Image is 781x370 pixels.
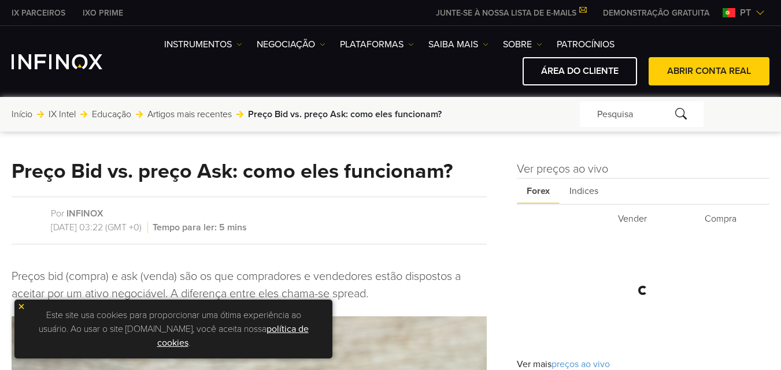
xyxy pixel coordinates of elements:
a: INFINOX [66,208,103,219]
h4: Ver preços ao vivo [517,160,769,178]
div: Pesquisa [580,102,704,127]
img: yellow close icon [17,302,25,311]
a: Início [12,107,32,121]
a: SOBRE [503,38,542,51]
span: preços ao vivo [551,358,610,370]
img: arrow-right [37,111,44,118]
a: Saiba mais [428,38,488,51]
a: Patrocínios [557,38,615,51]
span: Por [51,208,64,219]
a: NEGOCIAÇÃO [257,38,325,51]
a: ÁREA DO CLIENTE [523,57,637,85]
a: JUNTE-SE À NOSSA LISTA DE E-MAILS [427,8,594,18]
span: Indices [560,179,608,204]
a: Artigos mais recentes [147,107,232,121]
span: Tempo para ler: 5 mins [150,222,247,233]
a: Educação [92,107,131,121]
span: pt [735,6,756,20]
a: IX Intel [49,107,76,121]
span: [DATE] 03:22 (GMT +0) [51,222,148,233]
a: PLATAFORMAS [340,38,414,51]
h1: Preço Bid vs. preço Ask: como eles funcionam? [12,160,453,182]
span: Forex [517,179,560,204]
p: Preços bid (compra) e ask (venda) são os que compradores e vendedores estão dispostos a aceitar p... [12,268,487,302]
th: Vender [604,206,689,231]
a: INFINOX Logo [12,54,129,69]
span: Preço Bid vs. preço Ask: como eles funcionam? [248,107,442,121]
a: Instrumentos [164,38,242,51]
a: INFINOX [74,7,132,19]
a: INFINOX [3,7,74,19]
p: Este site usa cookies para proporcionar uma ótima experiência ao usuário. Ao usar o site [DOMAIN_... [20,305,327,353]
img: arrow-right [136,111,143,118]
th: Compra [691,206,768,231]
a: ABRIR CONTA REAL [649,57,769,85]
img: arrow-right [80,111,87,118]
a: INFINOX MENU [594,7,718,19]
img: arrow-right [236,111,243,118]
